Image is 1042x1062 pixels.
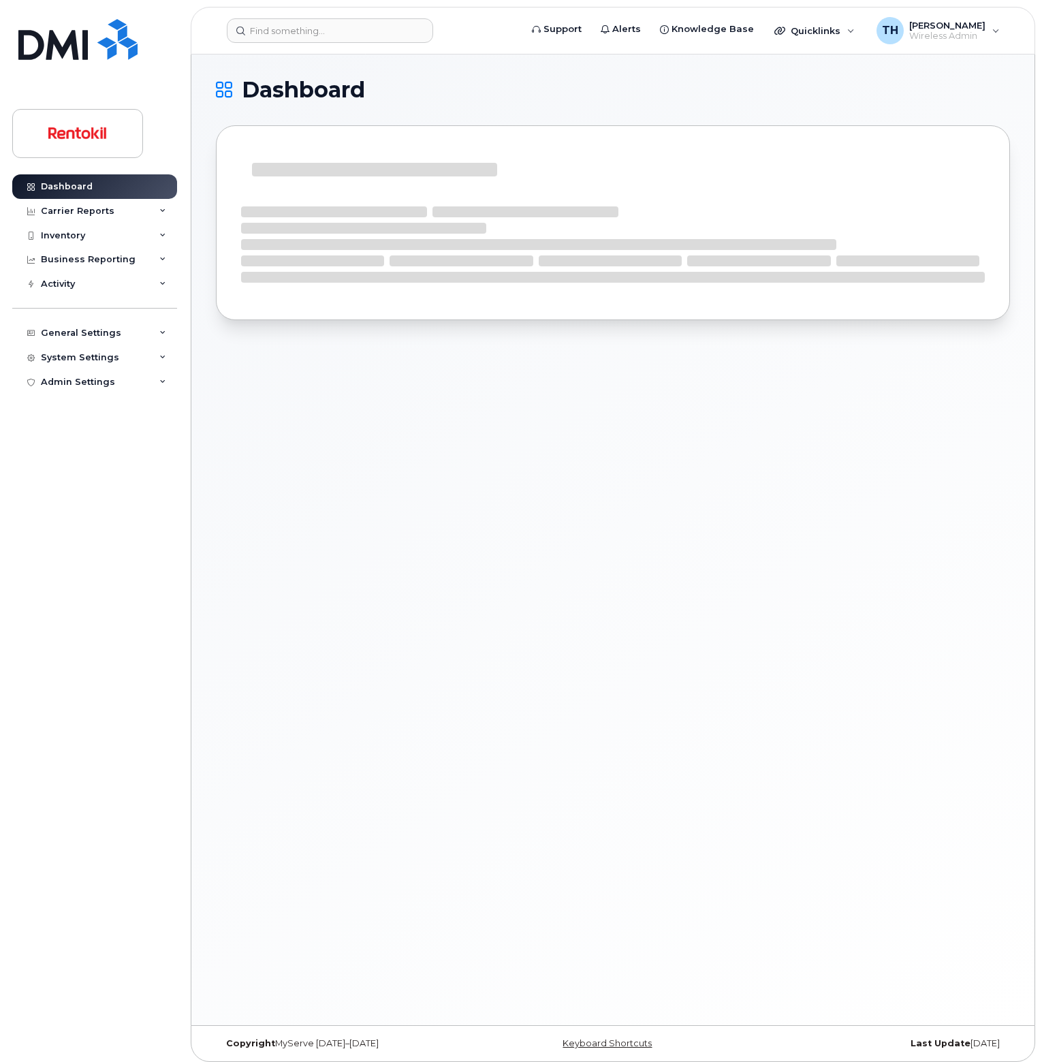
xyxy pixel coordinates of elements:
span: Dashboard [242,80,365,100]
strong: Copyright [226,1038,275,1048]
a: Keyboard Shortcuts [563,1038,652,1048]
div: [DATE] [745,1038,1010,1049]
div: MyServe [DATE]–[DATE] [216,1038,481,1049]
strong: Last Update [911,1038,970,1048]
